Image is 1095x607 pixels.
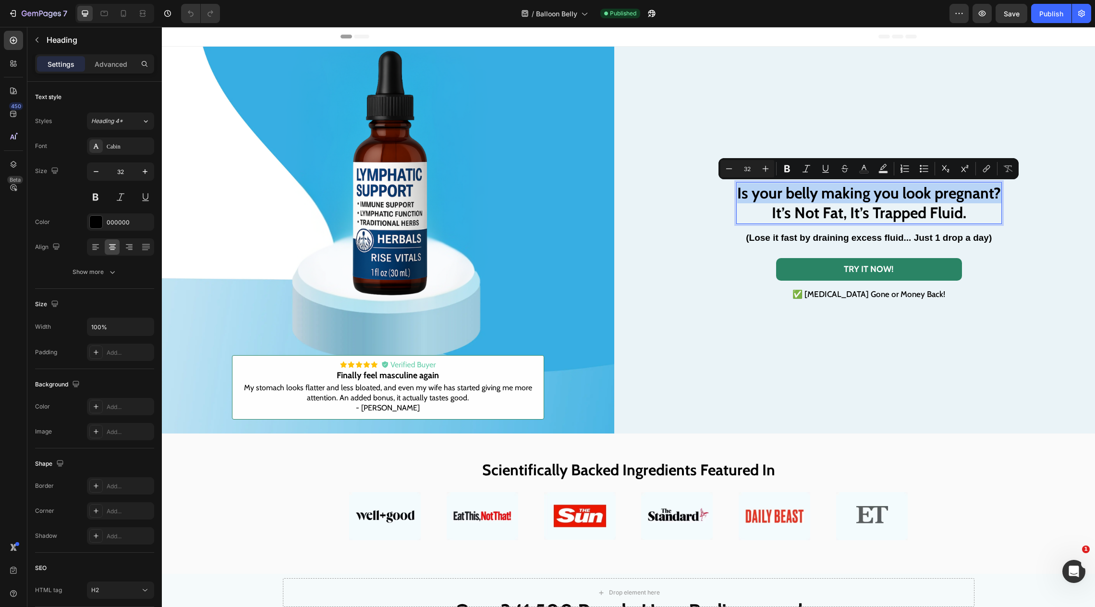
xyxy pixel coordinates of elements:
div: Size [35,165,61,178]
div: Add... [107,428,152,436]
div: Font [35,142,47,150]
strong: TRY IT NOW! [682,237,732,248]
span: Heading 4* [91,117,123,125]
div: Color [35,402,50,411]
div: Width [35,322,51,331]
input: Auto [87,318,154,335]
div: Cabin [107,142,152,151]
h2: Rich Text Editor. Editing area: main [574,155,840,197]
iframe: Design area [162,27,1095,607]
span: - [PERSON_NAME] [194,376,258,385]
div: Show more [73,267,117,277]
div: 000000 [107,218,152,227]
div: Align [35,241,62,254]
div: Add... [107,507,152,516]
img: gempages_570445347340420248-5f7be955-8838-4a6b-ae49-6026345fd2ec.svg [178,334,274,342]
p: Heading [47,34,150,46]
img: gempages_570445347340420248-55708c66-d009-4245-8d92-18f3e96fe178.jpg [382,465,454,513]
p: Advanced [95,59,127,69]
div: Image [35,427,52,436]
div: Add... [107,403,152,411]
span: My stomach looks flatter and less bloated, and even my wife has started giving me more attention.... [82,356,370,375]
div: HTML tag [35,586,62,595]
button: Publish [1031,4,1071,23]
strong: Scientifically Backed Ingredients Featured In [320,434,613,452]
div: Background [35,378,82,391]
iframe: Intercom live chat [1062,560,1085,583]
img: gempages_570445347340420248-aec020d8-1ce0-47a9-9ed7-10cc69ca947a.jpg [674,465,746,513]
div: Undo/Redo [181,4,220,23]
p: ✅ [MEDICAL_DATA] Gone or Money Back! [575,260,839,274]
button: H2 [87,582,154,599]
strong: (Lose it fast by draining excess fluid... Just 1 drop a day) [584,206,830,216]
div: Add... [107,348,152,357]
div: Shadow [35,532,57,540]
button: Heading 4* [87,112,154,130]
img: gempages_570445347340420248-3ca8acc2-019c-407c-845a-0d17a03f4558.jpg [577,465,648,513]
p: 7 [63,8,67,19]
img: gempages_570445347340420248-f8fb5e42-d44a-4562-8c95-cfa857b70845.jpg [479,465,551,513]
span: Finally feel masculine again [175,343,277,354]
div: Beta [7,176,23,184]
div: Size [35,298,61,311]
div: Add... [107,482,152,491]
div: Color [35,218,50,226]
div: Editor contextual toolbar [718,158,1019,179]
span: Published [610,9,636,18]
img: gempages_570445347340420248-8864dabd-ab73-4015-af2a-809d96a6b1e3.jpg [285,465,356,513]
button: Show more [35,263,154,281]
p: ⭐⭐⭐⭐⭐ 8,800+ Positive Reviews [575,138,839,149]
button: Save [996,4,1027,23]
div: Publish [1039,9,1063,19]
div: SEO [35,564,47,572]
p: Settings [48,59,74,69]
span: Balloon Belly [536,9,577,19]
span: 1 [1082,545,1090,553]
button: 7 [4,4,72,23]
div: Padding [35,348,57,357]
a: TRY IT NOW! [614,231,800,254]
span: Save [1004,10,1020,18]
div: Border [35,482,54,490]
div: Add... [107,532,152,541]
img: gempages_570445347340420248-c6931195-e925-4f52-afdd-6092992bfe2a.jpg [187,465,259,513]
p: Is your belly making you look pregnant? It’s Not Fat, It’s Trapped Fluid. [575,156,839,196]
div: Text style [35,93,61,101]
span: / [532,9,534,19]
div: Drop element here [447,562,498,570]
span: H2 [91,586,99,594]
div: 450 [9,102,23,110]
div: Corner [35,507,54,515]
div: Styles [35,117,52,125]
div: Shape [35,458,66,471]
